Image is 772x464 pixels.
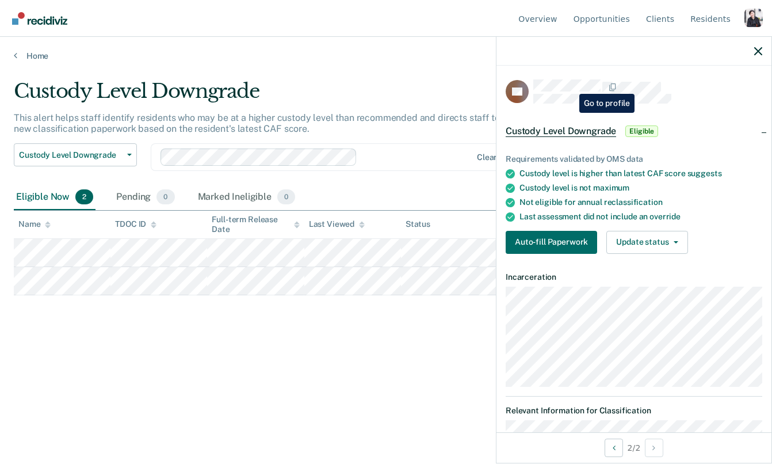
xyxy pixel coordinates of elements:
[19,150,123,160] span: Custody Level Downgrade
[496,432,771,463] div: 2 / 2
[14,185,95,210] div: Eligible Now
[687,169,722,178] span: suggests
[645,439,663,457] button: Next Opportunity
[12,12,67,25] img: Recidiviz
[196,185,298,210] div: Marked Ineligible
[156,189,174,204] span: 0
[519,212,762,222] div: Last assessment did not include an
[625,125,658,137] span: Eligible
[506,154,762,164] div: Requirements validated by OMS data
[506,231,597,254] button: Auto-fill Paperwork
[506,406,762,416] dt: Relevant Information for Classification
[212,215,299,234] div: Full-term Release Date
[14,112,582,134] p: This alert helps staff identify residents who may be at a higher custody level than recommended a...
[506,125,616,137] span: Custody Level Downgrade
[406,219,430,229] div: Status
[506,272,762,282] dt: Incarceration
[75,189,93,204] span: 2
[604,197,663,207] span: reclassification
[14,79,593,112] div: Custody Level Downgrade
[605,439,623,457] button: Previous Opportunity
[519,169,762,178] div: Custody level is higher than latest CAF score
[506,231,602,254] a: Navigate to form link
[477,153,519,162] div: Clear units
[744,9,763,27] button: Profile dropdown button
[309,219,365,229] div: Last Viewed
[519,197,762,207] div: Not eligible for annual
[114,185,177,210] div: Pending
[606,231,687,254] button: Update status
[593,183,629,192] span: maximum
[18,219,51,229] div: Name
[115,219,156,229] div: TDOC ID
[519,183,762,193] div: Custody level is not
[14,51,758,61] a: Home
[649,212,681,221] span: override
[277,189,295,204] span: 0
[496,113,771,150] div: Custody Level DowngradeEligible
